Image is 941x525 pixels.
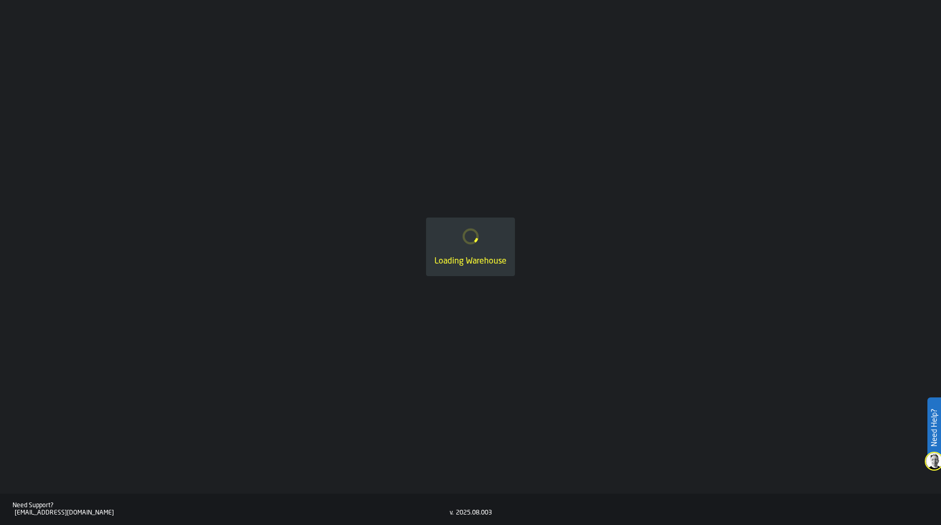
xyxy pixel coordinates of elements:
[928,398,940,457] label: Need Help?
[450,509,454,517] div: v.
[13,502,450,509] div: Need Support?
[15,509,450,517] div: [EMAIL_ADDRESS][DOMAIN_NAME]
[456,509,492,517] div: 2025.08.003
[434,255,507,268] div: Loading Warehouse
[13,502,450,517] a: Need Support?[EMAIL_ADDRESS][DOMAIN_NAME]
